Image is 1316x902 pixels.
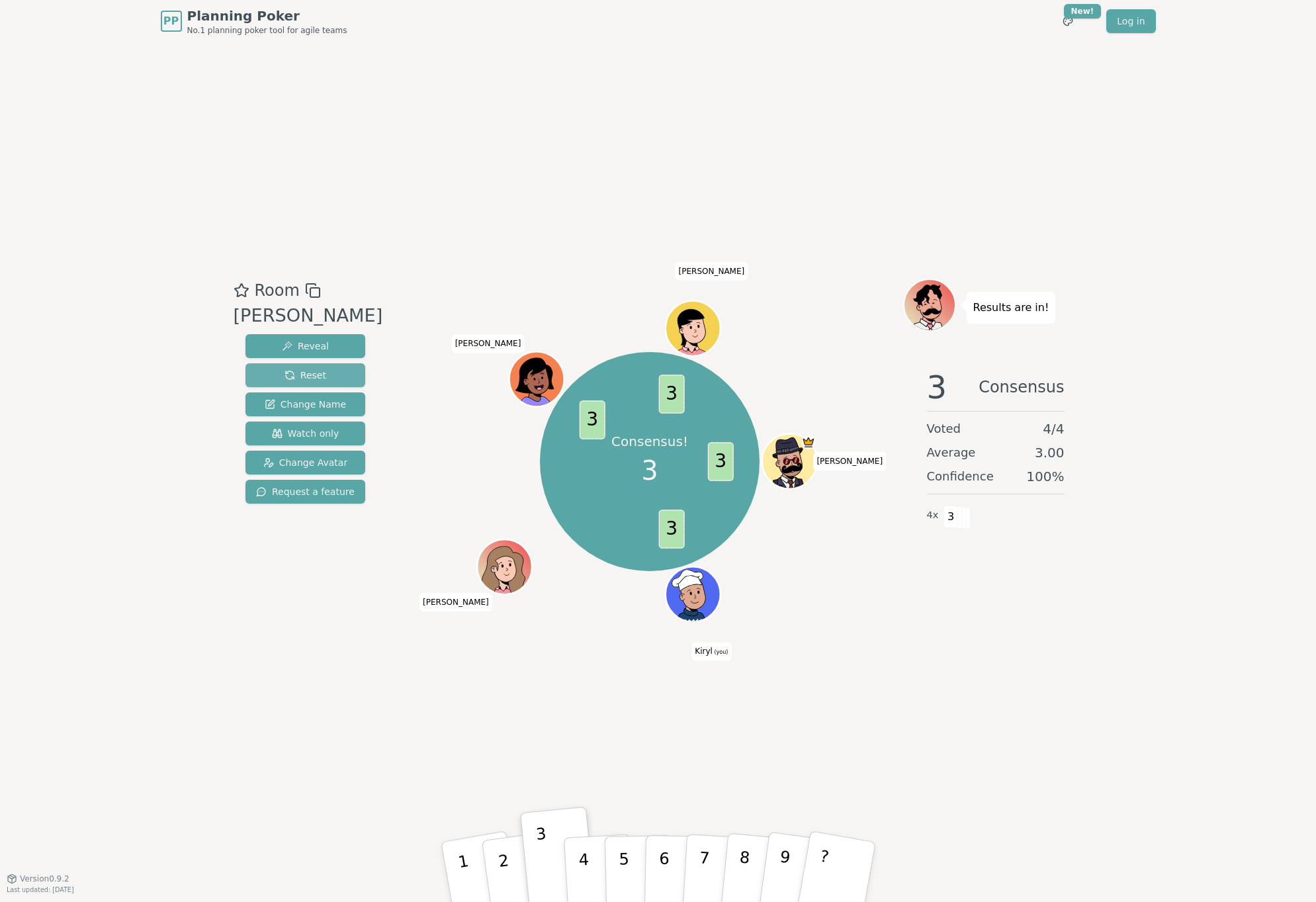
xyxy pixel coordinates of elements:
span: 4 x [927,508,939,523]
span: Confidence [927,467,994,486]
button: Request a feature [245,480,365,504]
span: Room [255,279,300,302]
button: Click to change your avatar [667,568,719,620]
div: [PERSON_NAME] [234,302,383,330]
span: Request a feature [256,485,355,498]
span: Watch only [272,427,339,440]
p: Consensus! [611,432,688,451]
span: 3 [659,375,685,414]
span: Voted [927,420,961,438]
span: Reveal [282,339,329,353]
p: 3 [535,825,552,897]
span: Average [927,443,976,462]
span: Click to change your name [813,452,886,471]
span: Planning Poker [187,7,347,25]
button: Reveal [245,334,365,358]
div: New! [1064,4,1102,19]
span: Click to change your name [691,643,731,661]
p: Results are in! [973,298,1049,317]
span: 3 [641,451,658,490]
span: Click to change your name [419,593,492,611]
span: 100 % [1026,467,1064,486]
span: 3 [927,371,947,403]
span: 3 [943,506,959,528]
span: Change Avatar [263,456,348,469]
span: 3 [580,400,605,439]
button: Change Name [245,392,365,416]
span: Version 0.9.2 [20,874,69,884]
button: Version0.9.2 [7,874,69,884]
span: 3.00 [1035,443,1065,462]
span: No.1 planning poker tool for agile teams [187,25,347,36]
span: PP [163,13,179,29]
button: New! [1056,9,1080,33]
button: Reset [245,363,365,387]
button: Change Avatar [245,451,365,474]
span: Last updated: [DATE] [7,886,74,893]
span: Reset [285,369,326,382]
button: Add as favourite [234,279,249,302]
span: 3 [708,442,734,481]
button: Watch only [245,422,365,445]
a: PPPlanning PokerNo.1 planning poker tool for agile teams [161,7,347,36]
span: Sergey N is the host [801,435,815,449]
span: Click to change your name [452,335,525,353]
span: Consensus [979,371,1064,403]
span: Click to change your name [676,262,748,281]
a: Log in [1106,9,1155,33]
span: 3 [659,510,685,549]
span: Change Name [265,398,346,411]
span: 4 / 4 [1043,420,1064,438]
span: (you) [713,650,728,656]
